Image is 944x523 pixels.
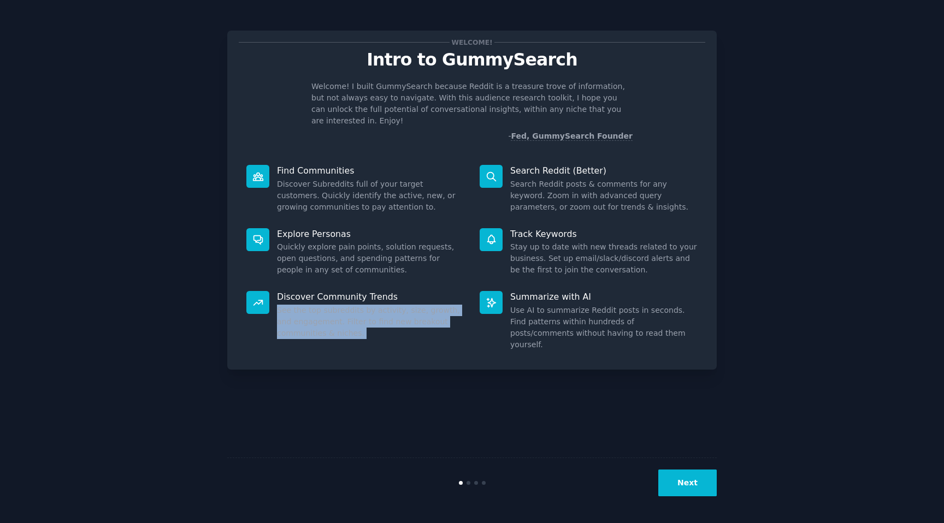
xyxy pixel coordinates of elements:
[510,291,698,302] p: Summarize with AI
[450,37,494,48] span: Welcome!
[510,179,698,213] dd: Search Reddit posts & comments for any keyword. Zoom in with advanced query parameters, or zoom o...
[277,165,464,176] p: Find Communities
[511,132,633,141] a: Fed, GummySearch Founder
[277,228,464,240] p: Explore Personas
[508,130,633,142] div: -
[277,241,464,276] dd: Quickly explore pain points, solution requests, open questions, and spending patterns for people ...
[510,228,698,240] p: Track Keywords
[239,50,705,69] p: Intro to GummySearch
[510,165,698,176] p: Search Reddit (Better)
[311,81,633,127] p: Welcome! I built GummySearch because Reddit is a treasure trove of information, but not always ea...
[277,305,464,339] dd: See the top subreddits by activity, size, growth, and engagement. Filter to find new breakout com...
[277,291,464,302] p: Discover Community Trends
[510,241,698,276] dd: Stay up to date with new threads related to your business. Set up email/slack/discord alerts and ...
[510,305,698,350] dd: Use AI to summarize Reddit posts in seconds. Find patterns within hundreds of posts/comments with...
[277,179,464,213] dd: Discover Subreddits full of your target customers. Quickly identify the active, new, or growing c...
[658,469,717,496] button: Next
